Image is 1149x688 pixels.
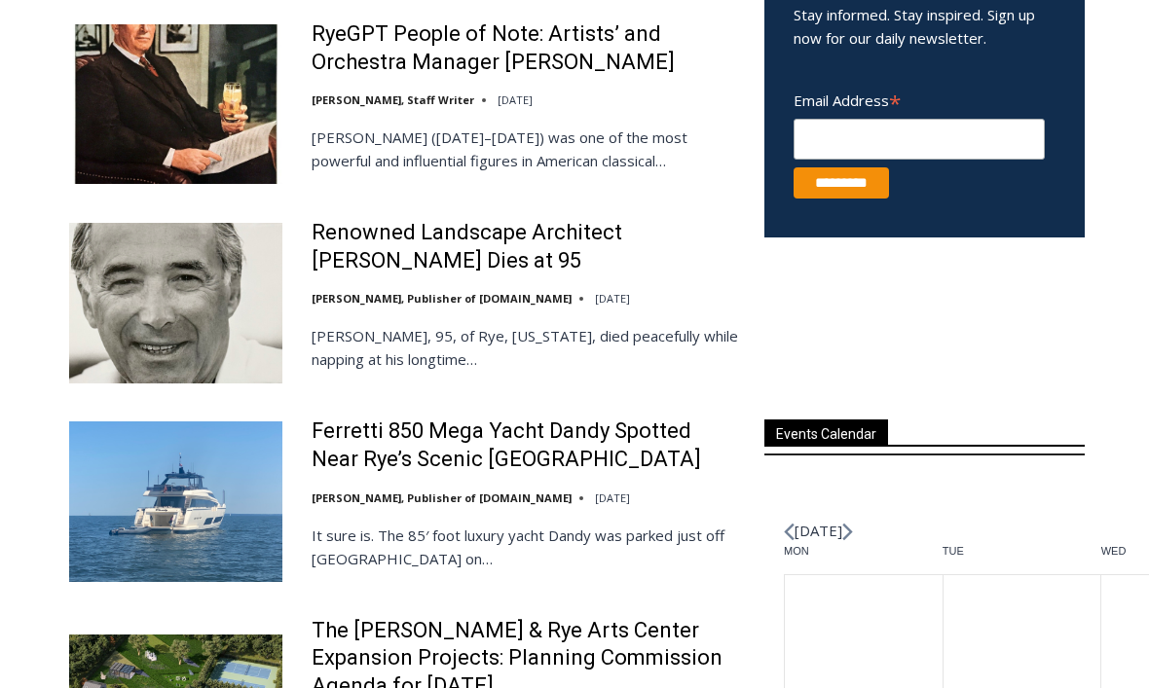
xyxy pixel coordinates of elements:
img: Renowned Landscape Architect Peter Rolland Dies at 95 [69,224,282,383]
time: [DATE] [498,93,533,108]
p: [PERSON_NAME] ([DATE]–[DATE]) was one of the most powerful and influential figures in American cl... [312,127,739,173]
a: Next month [842,524,853,542]
a: Renowned Landscape Architect [PERSON_NAME] Dies at 95 [312,220,739,275]
time: [DATE] [595,491,630,506]
a: Previous month [784,524,795,542]
a: RyeGPT People of Note: Artists’ and Orchestra Manager [PERSON_NAME] [312,21,739,77]
a: [PERSON_NAME], Staff Writer [312,93,474,108]
li: [DATE] [795,519,842,545]
time: [DATE] [595,292,630,307]
div: Tuesday [943,545,1101,575]
p: Stay informed. Stay inspired. Sign up now for our daily newsletter. [794,4,1056,51]
div: Monday [784,545,943,575]
a: Ferretti 850 Mega Yacht Dandy Spotted Near Rye’s Scenic [GEOGRAPHIC_DATA] [312,418,739,474]
span: Events Calendar [764,420,888,447]
img: Ferretti 850 Mega Yacht Dandy Spotted Near Rye’s Scenic Parsonage Point [69,422,282,582]
img: RyeGPT People of Note: Artists’ and Orchestra Manager Arthur Judson [69,25,282,185]
p: [PERSON_NAME], 95, of Rye, [US_STATE], died peacefully while napping at his longtime… [312,325,739,372]
span: Tue [943,545,1101,560]
p: It sure is. The 85′ foot luxury yacht Dandy was parked just off [GEOGRAPHIC_DATA] on… [312,525,739,571]
label: Email Address [794,82,1045,117]
span: Mon [784,545,943,560]
a: [PERSON_NAME], Publisher of [DOMAIN_NAME] [312,292,572,307]
a: [PERSON_NAME], Publisher of [DOMAIN_NAME] [312,491,572,506]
